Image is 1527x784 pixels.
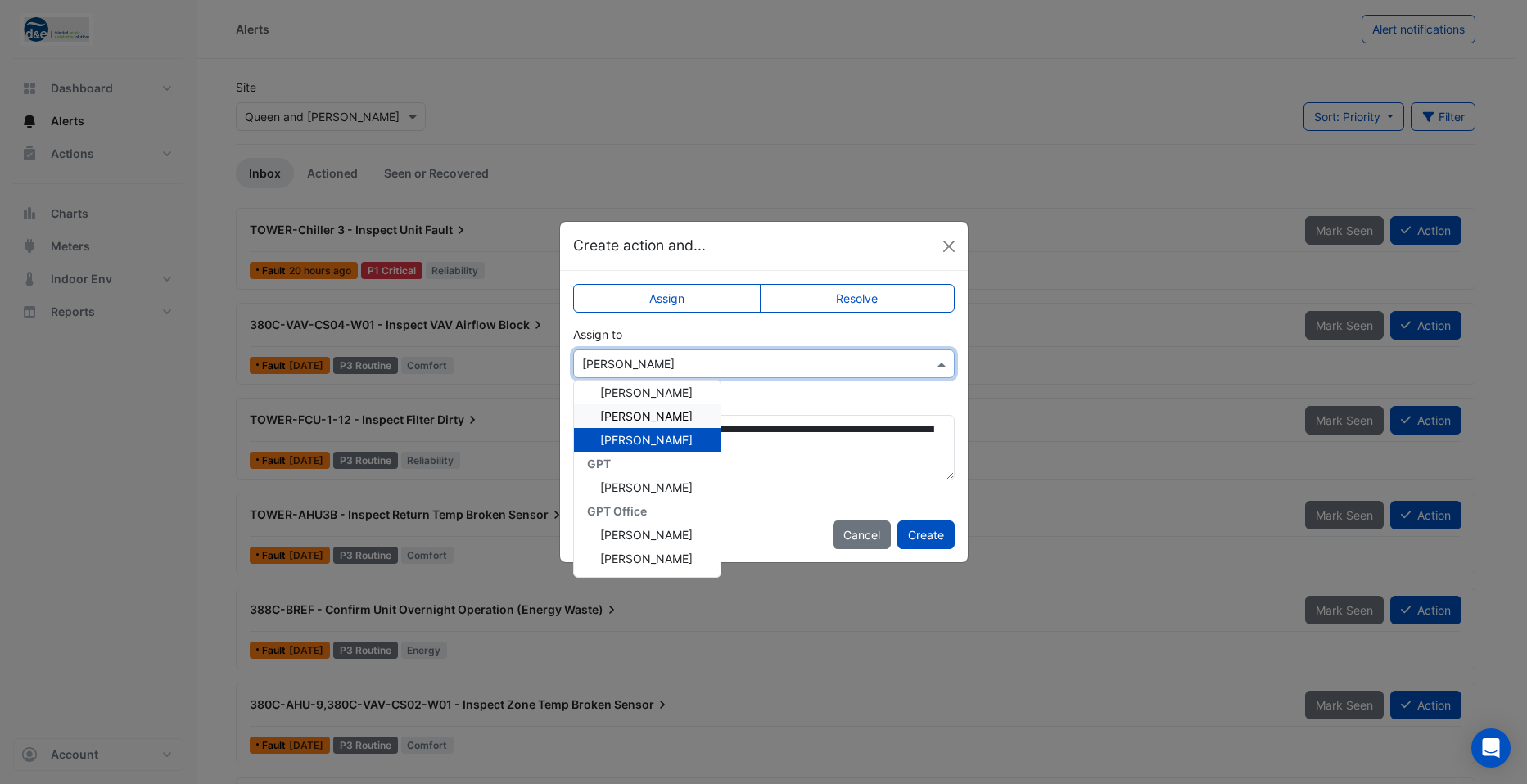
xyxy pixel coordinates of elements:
button: Close [937,234,961,259]
span: [PERSON_NAME] [600,528,693,542]
span: [PERSON_NAME] [600,385,693,399]
button: Create [897,520,955,549]
span: [PERSON_NAME] [600,480,693,494]
ng-dropdown-panel: Options list [573,380,721,578]
label: Resolve [760,284,955,313]
span: GPT [587,457,611,471]
label: Assign [573,284,761,313]
div: Open Intercom Messenger [1471,728,1511,768]
label: Assign to [573,326,622,343]
button: Cancel [833,520,891,549]
span: [PERSON_NAME] [600,433,693,447]
span: GPT Office [587,504,647,518]
span: [PERSON_NAME] [600,552,693,565]
span: [PERSON_NAME] [600,409,693,423]
h5: Create action and... [573,235,706,256]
